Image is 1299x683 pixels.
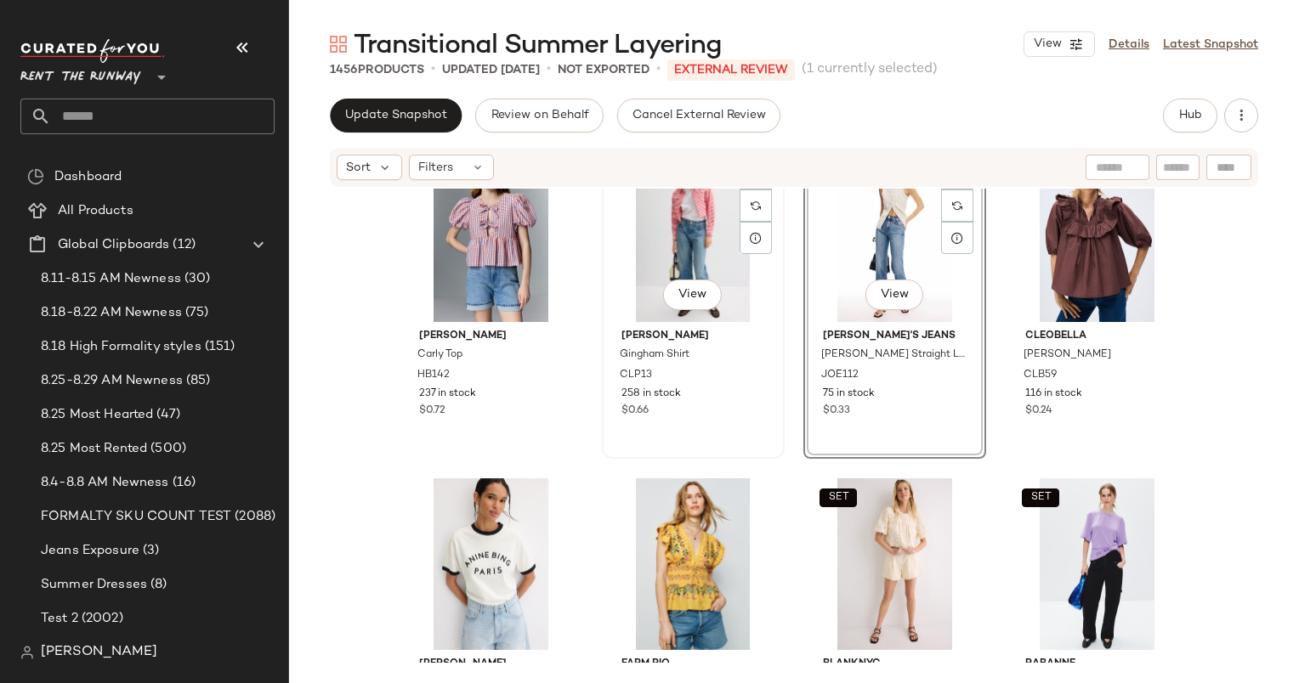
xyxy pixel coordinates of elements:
span: (500) [147,439,186,459]
img: svg%3e [751,200,761,211]
button: Hub [1163,99,1217,133]
span: Gingham Shirt [620,347,689,363]
p: Not Exported [558,61,649,79]
span: Jeans Exposure [41,541,139,561]
span: • [431,59,435,80]
span: FARM Rio [621,657,765,672]
span: [PERSON_NAME] [621,329,765,344]
span: JOE112 [821,368,859,383]
span: Hub [1178,109,1202,122]
span: [PERSON_NAME] [419,657,563,672]
span: Test 2 [41,609,78,629]
span: FORMALTY SKU COUNT TEST [41,507,231,527]
img: FRIO164.jpg [608,478,779,650]
a: Latest Snapshot [1163,36,1258,54]
img: svg%3e [330,36,347,53]
span: Cancel External Review [632,109,766,122]
span: (85) [183,371,211,391]
span: SET [828,492,849,504]
span: 8.25 Most Hearted [41,405,153,425]
span: Global Clipboards [58,235,169,255]
p: External REVIEW [667,59,795,81]
span: (47) [153,405,180,425]
button: View [663,279,721,310]
img: svg%3e [952,200,962,211]
img: ABG76.jpg [406,478,576,650]
span: All Products [58,201,133,221]
span: (16) [169,473,196,493]
span: (75) [182,303,209,323]
span: (2002) [78,609,123,629]
img: svg%3e [20,646,34,659]
span: [PERSON_NAME] [419,329,563,344]
span: [PERSON_NAME] [41,642,157,663]
span: Rent the Runway [20,58,141,88]
span: (8) [147,575,167,595]
span: 8.25 Most Rented [41,439,147,459]
a: Details [1109,36,1149,54]
span: $0.72 [419,404,445,419]
button: SET [1022,488,1059,507]
span: (1 currently selected) [802,59,938,80]
span: $0.66 [621,404,649,419]
span: 8.18 High Formality styles [41,337,201,357]
img: PACO94.jpg [1012,478,1183,650]
span: View [1033,37,1062,51]
span: • [547,59,551,80]
span: $0.24 [1025,404,1052,419]
span: (3) [139,541,159,561]
span: (30) [181,269,211,289]
span: Sort [346,159,371,177]
span: SET [1030,492,1051,504]
span: HB142 [417,368,450,383]
img: cfy_white_logo.C9jOOHJF.svg [20,39,165,63]
p: updated [DATE] [442,61,540,79]
span: 8.4-8.8 AM Newness [41,473,169,493]
span: 8.11-8.15 AM Newness [41,269,181,289]
span: 8.18-8.22 AM Newness [41,303,182,323]
span: • [656,59,661,80]
span: 1456 [330,64,358,76]
span: 237 in stock [419,387,476,402]
img: BLNK160.jpg [809,478,980,650]
span: CLB59 [1024,368,1057,383]
button: SET [820,488,857,507]
button: View [1024,31,1095,57]
img: svg%3e [27,168,44,185]
span: 116 in stock [1025,387,1082,402]
span: (12) [169,235,196,255]
span: (2088) [231,507,275,527]
span: Summer Dresses [41,575,147,595]
span: Transitional Summer Layering [354,29,722,63]
button: Review on Behalf [475,99,603,133]
span: Review on Behalf [490,109,588,122]
div: Products [330,61,424,79]
span: Carly Top [417,347,462,363]
span: View [880,288,909,302]
span: Update Snapshot [344,109,447,122]
span: 258 in stock [621,387,681,402]
span: Filters [418,159,453,177]
button: Update Snapshot [330,99,462,133]
span: [PERSON_NAME] Straight Leg Jeans [821,347,965,363]
span: Rabanne [1025,657,1169,672]
span: Dashboard [54,167,122,187]
span: CLP13 [620,368,652,383]
button: Cancel External Review [617,99,780,133]
span: 8.25-8.29 AM Newness [41,371,183,391]
span: (151) [201,337,235,357]
span: [PERSON_NAME] [1024,347,1111,363]
span: Cleobella [1025,329,1169,344]
span: View [678,288,706,302]
span: BLANKNYC [823,657,967,672]
button: View [865,279,923,310]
